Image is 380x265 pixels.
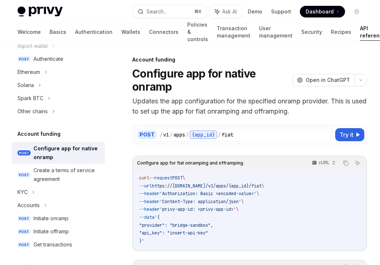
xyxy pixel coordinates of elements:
[189,130,217,139] div: {app_id}
[139,175,149,181] span: curl
[149,23,179,41] a: Connectors
[256,191,259,197] span: \
[351,6,363,17] button: Toggle dark mode
[160,206,236,212] span: 'privy-app-id: <privy-app-id>'
[34,227,69,236] div: Initiate offramp
[17,172,31,178] span: POST
[139,183,152,189] span: --url
[17,7,63,17] img: light logo
[34,144,101,162] div: Configure app for native onramp
[132,67,289,93] h1: Configure app for native onramp
[139,199,160,205] span: --header
[139,238,144,244] span: }'
[17,94,43,103] div: Spark BTC
[341,158,350,168] button: Copy the contents from the code block
[318,160,330,166] p: cURL
[301,23,322,41] a: Security
[132,56,367,63] div: Account funding
[132,96,367,116] p: Updates the app configuration for the specified onramp provider. This is used to set up the app f...
[17,81,34,90] div: Solana
[222,8,237,15] span: Ask AI
[17,56,31,62] span: POST
[139,214,154,220] span: --data
[139,191,160,197] span: --header
[271,8,291,15] a: Support
[160,191,256,197] span: 'Authorization: Basic <encoded-value>'
[292,74,354,86] button: Open in ChatGPT
[241,199,244,205] span: \
[335,128,364,141] button: Try it
[218,131,221,138] div: /
[146,7,167,16] div: Search...
[139,230,208,236] span: "api_key": "insert-api-key"
[170,131,173,138] div: /
[152,183,262,189] span: https://[DOMAIN_NAME]/v1/apps/{app_id}/fiat
[163,131,169,138] div: v1
[137,130,157,139] div: POST
[121,23,140,41] a: Wallets
[149,175,172,181] span: --request
[210,5,242,18] button: Ask AI
[75,23,113,41] a: Authentication
[12,52,105,66] a: POSTAuthenticate
[259,23,293,41] a: User management
[17,23,41,41] a: Welcome
[306,8,334,15] span: Dashboard
[17,188,28,197] div: KYC
[34,55,63,63] div: Authenticate
[248,8,262,15] a: Demo
[340,130,353,139] span: Try it
[308,157,339,169] button: cURL
[262,183,264,189] span: \
[17,107,48,116] div: Other chains
[160,131,162,138] div: /
[139,222,213,228] span: "provider": "bridge-sandbox",
[353,158,362,168] button: Ask AI
[12,212,105,225] a: POSTInitiate onramp
[331,23,351,41] a: Recipes
[17,68,40,76] div: Ethereum
[173,131,185,138] div: apps
[236,206,239,212] span: \
[154,214,160,220] span: '{
[172,175,183,181] span: POST
[194,9,202,15] span: ⌘ K
[17,201,40,210] div: Accounts
[160,199,241,205] span: 'Content-Type: application/json'
[222,131,233,138] div: fiat
[139,206,160,212] span: --header
[12,225,105,238] a: POSTInitiate offramp
[17,130,60,138] h5: Account funding
[34,166,101,183] div: Create a terms of service agreement
[50,23,66,41] a: Basics
[17,229,31,234] span: POST
[306,76,350,84] span: Open in ChatGPT
[187,23,208,41] a: Policies & controls
[12,238,105,251] a: POSTGet transactions
[183,175,185,181] span: \
[17,216,31,221] span: POST
[12,164,105,186] a: POSTCreate a terms of service agreement
[217,23,250,41] a: Transaction management
[34,214,68,223] div: Initiate onramp
[300,6,345,17] a: Dashboard
[137,160,244,166] span: Configure app for fiat onramping and offramping.
[133,5,206,18] button: Search...⌘K
[12,142,105,164] a: POSTConfigure app for native onramp
[186,131,189,138] div: /
[17,150,31,156] span: POST
[17,242,31,248] span: POST
[34,240,72,249] div: Get transactions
